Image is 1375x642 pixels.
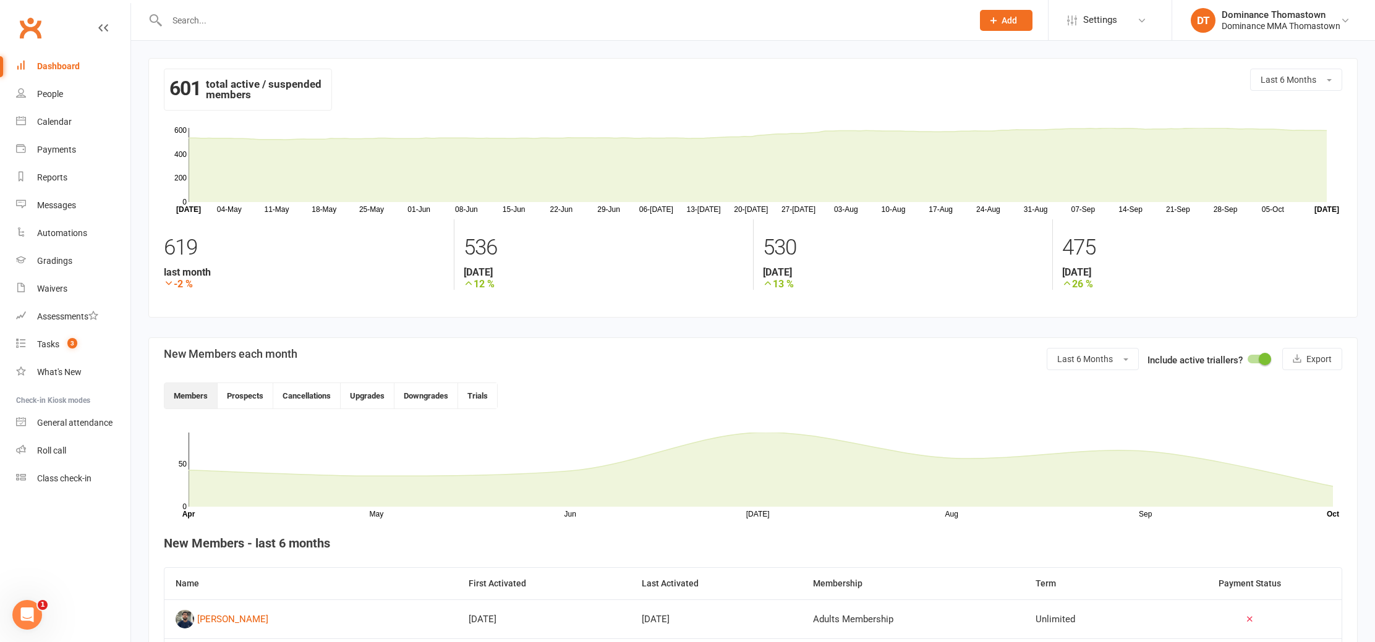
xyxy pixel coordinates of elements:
[802,599,1024,638] td: Adults Membership
[1147,353,1243,368] label: Include active triallers?
[1261,75,1316,85] span: Last 6 Months
[164,536,1342,550] h4: New Members - last 6 months
[37,200,76,210] div: Messages
[176,610,194,628] img: image1756811595.png
[164,266,445,278] strong: last month
[164,348,297,360] h3: New Members each month
[16,136,130,164] a: Payments
[1024,568,1159,599] th: Term
[16,331,130,358] a: Tasks 3
[1191,8,1215,33] div: DT
[37,446,66,455] div: Roll call
[37,418,113,428] div: General attendance
[37,284,67,294] div: Waivers
[802,568,1024,599] th: Membership
[16,80,130,108] a: People
[1047,348,1139,370] button: Last 6 Months
[163,12,964,29] input: Search...
[16,164,130,192] a: Reports
[1222,9,1340,20] div: Dominance Thomastown
[37,228,87,238] div: Automations
[1024,599,1159,638] td: Unlimited
[16,192,130,219] a: Messages
[37,145,76,154] div: Payments
[169,79,201,98] strong: 601
[763,266,1043,278] strong: [DATE]
[37,89,63,99] div: People
[464,229,744,266] div: 536
[464,278,744,290] strong: 12 %
[16,275,130,303] a: Waivers
[16,303,130,331] a: Assessments
[763,229,1043,266] div: 530
[1062,229,1342,266] div: 475
[273,383,341,408] button: Cancellations
[16,437,130,465] a: Roll call
[164,383,218,408] button: Members
[394,383,458,408] button: Downgrades
[1250,69,1342,91] button: Last 6 Months
[1062,278,1342,290] strong: 26 %
[67,338,77,348] span: 3
[1062,266,1342,278] strong: [DATE]
[12,600,42,630] iframe: Intercom live chat
[1222,20,1340,32] div: Dominance MMA Thomastown
[37,311,98,321] div: Assessments
[197,610,268,628] div: [PERSON_NAME]
[37,117,72,127] div: Calendar
[1002,15,1017,25] span: Add
[1158,568,1342,599] th: Payment Status
[16,219,130,247] a: Automations
[16,409,130,437] a: General attendance kiosk mode
[458,568,630,599] th: First Activated
[37,473,92,483] div: Class check-in
[164,229,445,266] div: 619
[16,465,130,492] a: Class kiosk mode
[458,383,497,408] button: Trials
[16,358,130,386] a: What's New
[37,61,80,71] div: Dashboard
[164,278,445,290] strong: -2 %
[763,278,1043,290] strong: 13 %
[16,53,130,80] a: Dashboard
[37,367,82,377] div: What's New
[631,599,802,638] td: [DATE]
[164,568,458,599] th: Name
[38,600,48,610] span: 1
[176,610,446,628] a: [PERSON_NAME]
[37,339,59,349] div: Tasks
[16,247,130,275] a: Gradings
[464,266,744,278] strong: [DATE]
[1057,354,1113,364] span: Last 6 Months
[16,108,130,136] a: Calendar
[631,568,802,599] th: Last Activated
[341,383,394,408] button: Upgrades
[1282,348,1342,370] button: Export
[218,383,273,408] button: Prospects
[1083,6,1117,34] span: Settings
[164,69,332,111] div: total active / suspended members
[37,172,67,182] div: Reports
[37,256,72,266] div: Gradings
[980,10,1032,31] button: Add
[15,12,46,43] a: Clubworx
[458,599,630,638] td: [DATE]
